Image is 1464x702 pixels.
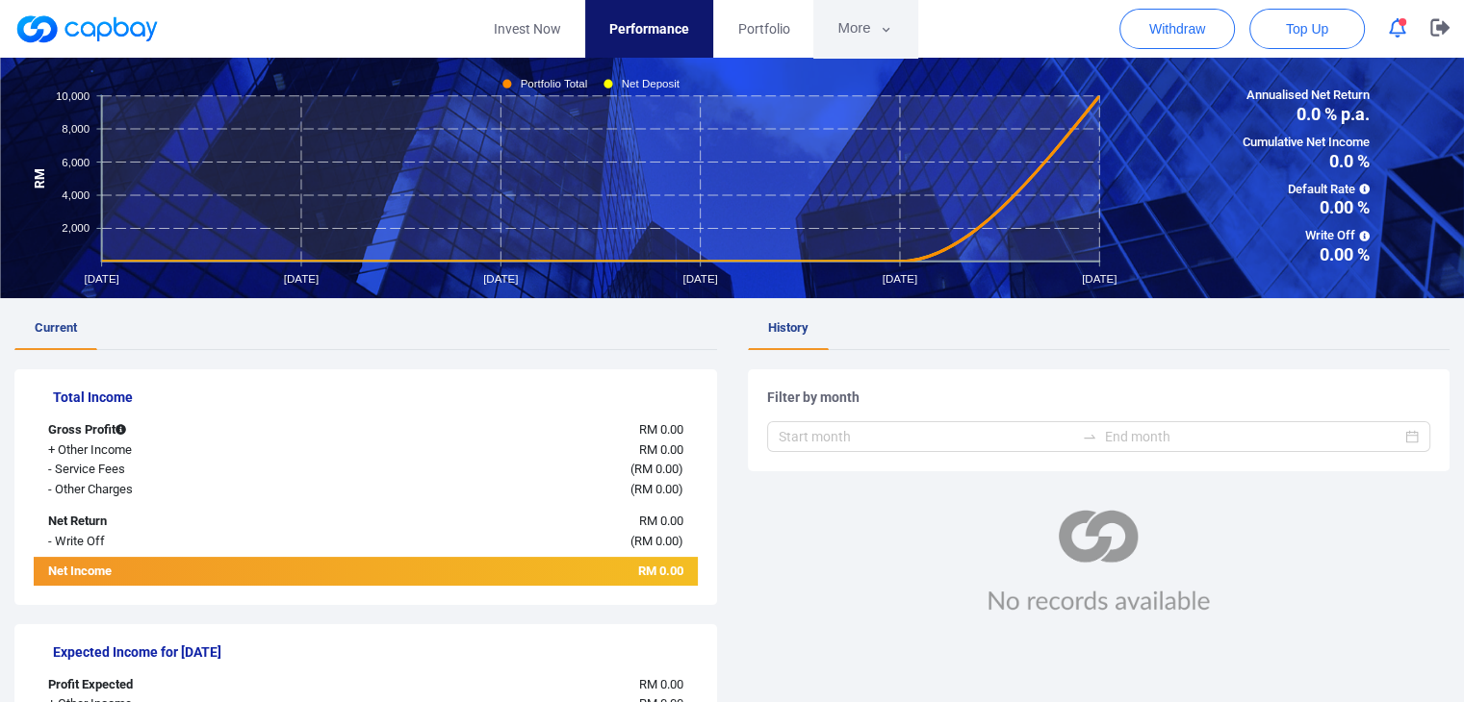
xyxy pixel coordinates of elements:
span: RM 0.00 [637,564,682,578]
div: - Service Fees [34,460,310,480]
span: Default Rate [1243,180,1370,200]
div: Net Return [34,512,310,532]
span: Annualised Net Return [1243,86,1370,106]
span: 0.00 % [1243,246,1370,263]
span: RM 0.00 [633,462,678,476]
span: to [1082,429,1097,444]
input: End month [1105,426,1401,447]
tspan: RM [33,168,47,188]
span: RM 0.00 [638,677,682,691]
tspan: [DATE] [84,273,118,285]
button: Withdraw [1119,9,1235,49]
tspan: [DATE] [682,273,717,285]
tspan: Portfolio Total [521,78,588,89]
tspan: 8,000 [62,123,90,135]
h5: Filter by month [767,389,1431,406]
span: Top Up [1286,19,1328,38]
span: RM 0.00 [633,482,678,496]
span: 0.00 % [1243,199,1370,216]
h5: Total Income [53,389,698,406]
span: Portfolio [737,18,789,39]
tspan: Net Deposit [622,78,681,89]
span: RM 0.00 [638,442,682,457]
div: ( ) [310,460,697,480]
span: History [768,320,809,335]
span: 0.0 % p.a. [1243,106,1370,123]
span: swap-right [1082,429,1097,444]
button: Top Up [1249,9,1365,49]
input: Start month [779,426,1075,447]
div: Gross Profit [34,420,310,440]
span: RM 0.00 [633,534,678,548]
img: no_record [968,510,1228,614]
div: + Other Income [34,440,310,461]
tspan: [DATE] [1082,273,1117,285]
div: ( ) [310,532,697,552]
tspan: 4,000 [62,189,90,201]
tspan: [DATE] [483,273,518,285]
tspan: [DATE] [284,273,319,285]
span: RM 0.00 [638,514,682,528]
span: Current [35,320,77,335]
tspan: 10,000 [56,89,90,101]
span: RM 0.00 [638,422,682,437]
tspan: 2,000 [62,222,90,234]
div: ( ) [310,480,697,500]
span: Write Off [1243,226,1370,246]
span: 0.0 % [1243,153,1370,170]
div: Net Income [34,562,310,586]
div: Profit Expected [34,675,310,695]
span: Cumulative Net Income [1243,133,1370,153]
h5: Expected Income for [DATE] [53,643,698,661]
div: - Other Charges [34,480,310,500]
tspan: 6,000 [62,156,90,167]
div: - Write Off [34,532,310,552]
span: Performance [609,18,689,39]
tspan: [DATE] [883,273,917,285]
